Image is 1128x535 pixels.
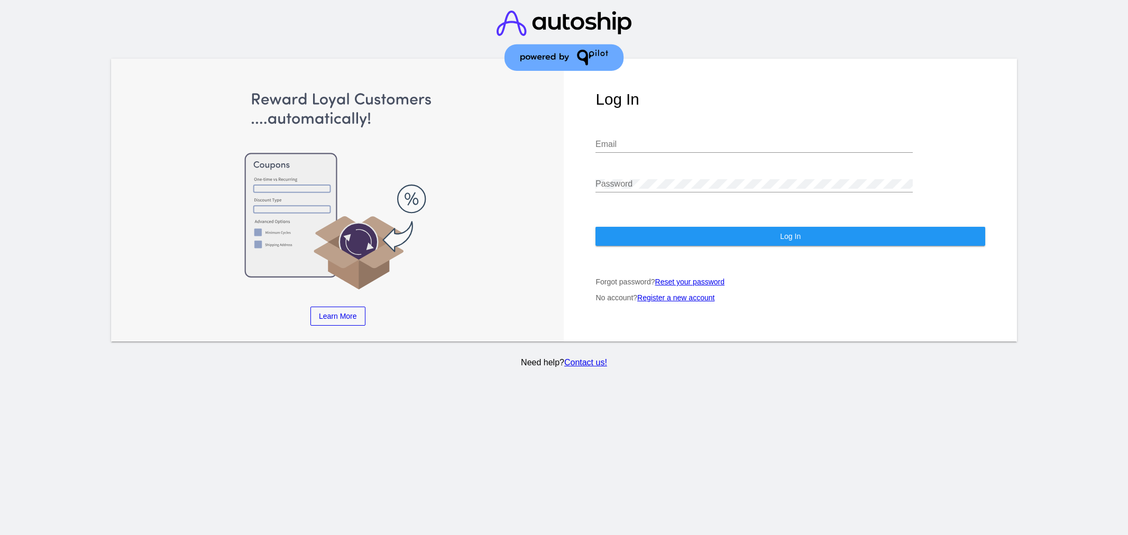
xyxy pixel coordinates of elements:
[595,293,985,302] p: No account?
[595,227,985,246] button: Log In
[319,312,357,320] span: Learn More
[655,278,725,286] a: Reset your password
[780,232,801,241] span: Log In
[595,90,985,108] h1: Log In
[310,307,365,326] a: Learn More
[637,293,714,302] a: Register a new account
[595,278,985,286] p: Forgot password?
[109,358,1019,367] p: Need help?
[564,358,607,367] a: Contact us!
[595,140,913,149] input: Email
[143,90,533,291] img: Apply Coupons Automatically to Scheduled Orders with QPilot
